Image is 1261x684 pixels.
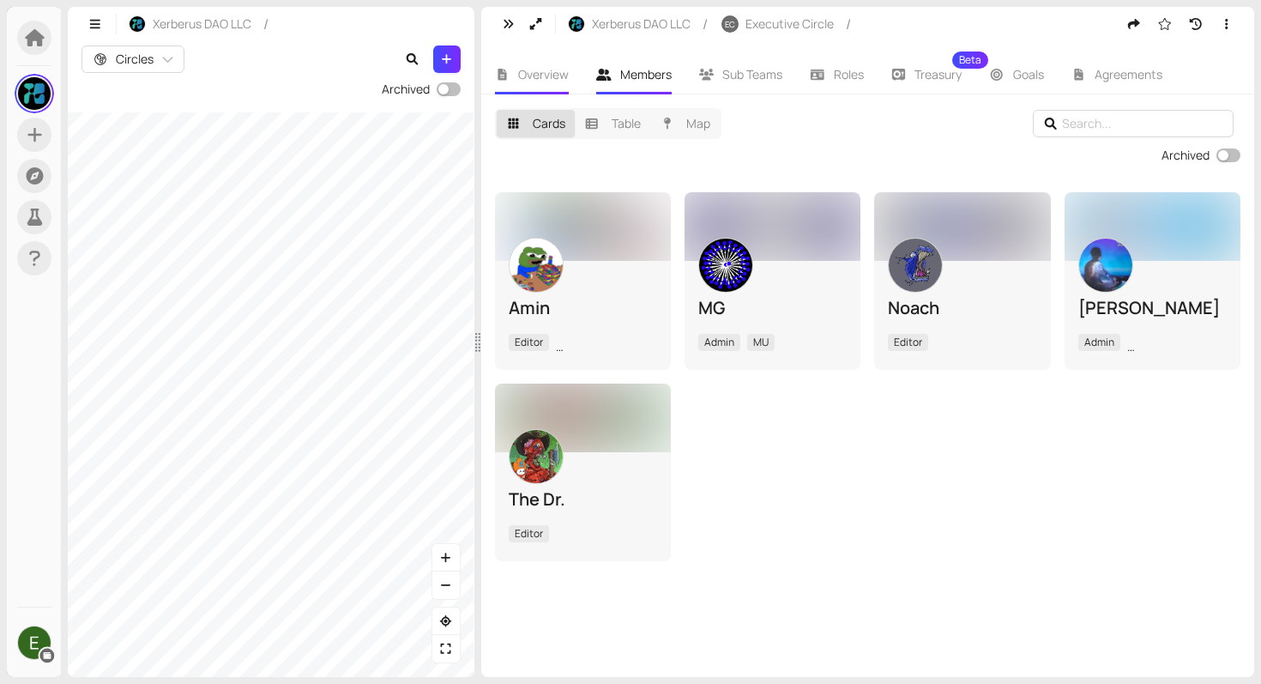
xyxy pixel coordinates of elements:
div: Archived [382,80,430,99]
img: ACg8ocJiNtrj-q3oAs-KiQUokqI3IJKgX5M3z0g1j3yMiQWdKhkXpQ=s500 [18,626,51,659]
div: Amin [509,296,657,320]
span: Sub Teams [722,66,782,82]
span: Xerberus DAO LLC [592,15,691,33]
div: Archived [1161,146,1210,165]
span: Members [620,66,672,82]
input: Search... [1062,114,1210,133]
img: gQX6TtSrwZ.jpeg [18,77,51,110]
button: ECExecutive Circle [713,10,842,38]
span: Treasury [914,69,962,81]
span: Overview [518,66,569,82]
div: The Dr. [509,487,657,511]
span: Roles [834,66,864,82]
img: Wge9DL5v4G.jpeg [889,239,942,292]
img: HgCiZ4BMi_.jpeg [130,16,145,32]
span: Circles [116,50,154,69]
span: Admin [698,334,740,351]
span: Agreements [1095,66,1162,82]
button: Xerberus DAO LLC [559,10,699,38]
img: HgCiZ4BMi_.jpeg [569,16,584,32]
button: Xerberus DAO LLC [120,10,260,38]
span: Editor [509,525,549,542]
img: mw2KEDH6kf.jpeg [510,430,563,483]
img: v-u3wsKW9Q.jpeg [1079,239,1132,292]
sup: Beta [952,51,988,69]
div: [PERSON_NAME] [1078,296,1227,320]
span: MU [747,334,775,351]
span: Executive Circle [745,15,834,33]
div: Noach [888,296,1036,320]
span: Admin [1078,334,1120,351]
span: Editor [509,334,549,351]
span: EC [725,20,735,28]
span: Goals [1013,66,1044,82]
img: VdSUWaOqiZ.jpeg [699,239,752,292]
span: Editor [888,334,928,351]
div: MG [698,296,847,320]
span: Xerberus DAO LLC [153,15,251,33]
img: ACg8ocKzSASdsWdD5qiPBnnxdxMR3r_cEvp_cETnQi_RLwvpYzm9_jE=s500 [510,239,563,292]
